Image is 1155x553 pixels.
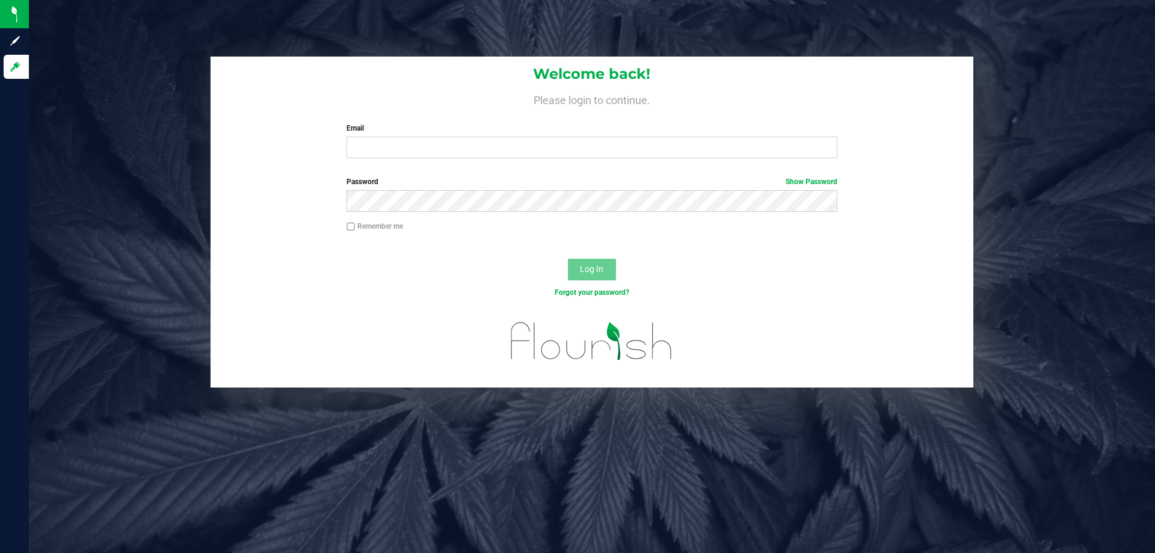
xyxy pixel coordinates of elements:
[568,259,616,280] button: Log In
[580,264,603,274] span: Log In
[346,223,355,231] input: Remember me
[346,221,403,232] label: Remember me
[9,61,21,73] inline-svg: Log in
[496,310,687,372] img: flourish_logo.svg
[211,66,973,82] h1: Welcome back!
[786,178,837,186] a: Show Password
[346,123,837,134] label: Email
[211,91,973,106] h4: Please login to continue.
[9,35,21,47] inline-svg: Sign up
[555,288,629,297] a: Forgot your password?
[346,178,378,186] span: Password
